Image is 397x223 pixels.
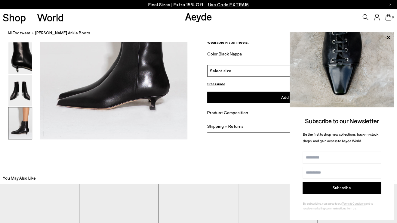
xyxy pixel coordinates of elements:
span: By subscribing, you agree to our [303,202,342,205]
span: Select size [210,67,231,74]
button: Next slide [390,173,395,182]
span: [PERSON_NAME] Ankle Boots [35,30,90,36]
h2: You May Also Like [3,175,36,181]
a: Shop [3,12,26,23]
a: Terms & Conditions [342,202,365,205]
a: 0 [385,14,391,20]
nav: breadcrumb [8,25,397,42]
span: Shipping + Returns [207,123,244,128]
a: All Footwear [8,30,30,36]
span: Product Composition [207,110,248,115]
button: Size Guide [207,80,225,88]
img: Sofie Leather Ankle Boots - Image 4 [8,42,32,74]
img: Sofie Leather Ankle Boots - Image 5 [8,75,32,106]
p: Final Sizes | Extra 15% Off [148,1,249,8]
img: ca3f721fb6ff708a270709c41d776025.jpg [290,32,394,107]
span: 0 [391,16,394,19]
a: Aeyde [185,10,212,23]
div: Color: [207,51,326,58]
span: Black Nappa [219,51,242,56]
img: Sofie Leather Ankle Boots - Image 6 [8,107,32,139]
img: svg%3E [390,177,395,182]
span: Subscribe to our Newsletter [305,117,379,124]
span: Navigate to /collections/ss25-final-sizes [208,2,249,7]
button: Subscribe [303,182,381,194]
span: Be the first to shop new collections, back-in-stock drops, and gain access to Aeyde World. [303,132,378,143]
span: Add to Cart [281,95,303,100]
button: Add to Cart [207,92,377,103]
a: World [37,12,64,23]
